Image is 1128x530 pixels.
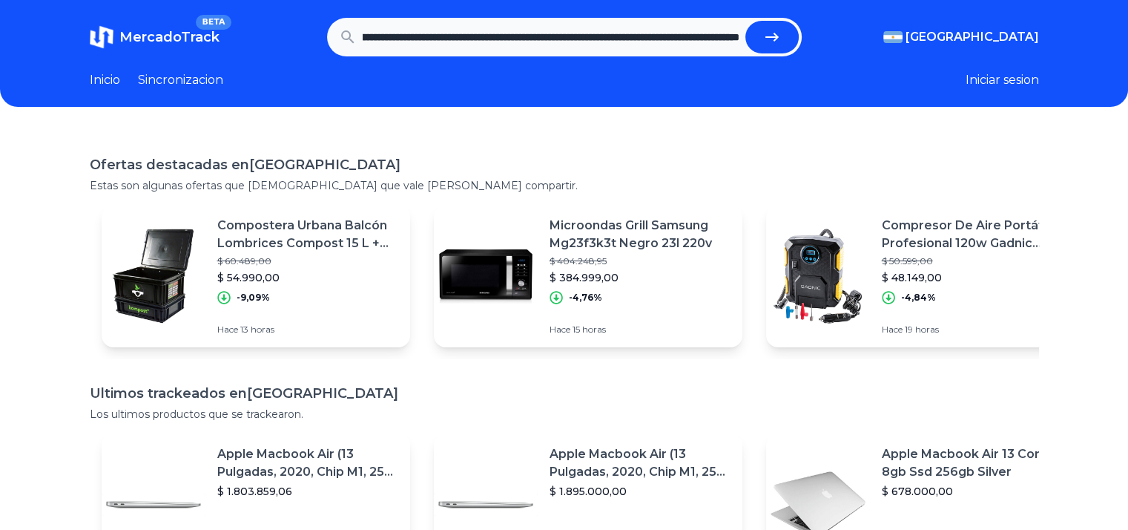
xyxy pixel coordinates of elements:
[119,29,220,45] span: MercadoTrack
[882,324,1063,336] p: Hace 19 horas
[882,217,1063,252] p: Compresor De Aire Portátil Profesional 120w Gadnic Boquillas
[550,217,730,252] p: Microondas Grill Samsung Mg23f3k3t Negro 23l 220v
[138,71,223,89] a: Sincronizacion
[550,445,730,481] p: Apple Macbook Air (13 Pulgadas, 2020, Chip M1, 256 Gb De Ssd, 8 Gb De Ram) - Plata
[434,224,538,328] img: Featured image
[882,484,1063,499] p: $ 678.000,00
[550,270,730,285] p: $ 384.999,00
[550,324,730,336] p: Hace 15 horas
[217,324,398,336] p: Hace 13 horas
[882,255,1063,267] p: $ 50.599,00
[883,28,1039,46] button: [GEOGRAPHIC_DATA]
[766,224,870,328] img: Featured image
[90,178,1039,193] p: Estas son algunas ofertas que [DEMOGRAPHIC_DATA] que vale [PERSON_NAME] compartir.
[766,205,1075,347] a: Featured imageCompresor De Aire Portátil Profesional 120w Gadnic Boquillas$ 50.599,00$ 48.149,00-...
[90,71,120,89] a: Inicio
[217,270,398,285] p: $ 54.990,00
[237,292,270,304] p: -9,09%
[883,31,903,43] img: Argentina
[906,28,1039,46] span: [GEOGRAPHIC_DATA]
[196,15,231,30] span: BETA
[102,205,410,347] a: Featured imageCompostera Urbana Balcón Lombrices Compost 15 L + Envío$ 60.489,00$ 54.990,00-9,09%...
[569,292,602,304] p: -4,76%
[90,383,1039,404] h1: Ultimos trackeados en [GEOGRAPHIC_DATA]
[966,71,1039,89] button: Iniciar sesion
[90,25,220,49] a: MercadoTrackBETA
[90,154,1039,175] h1: Ofertas destacadas en [GEOGRAPHIC_DATA]
[90,407,1039,422] p: Los ultimos productos que se trackearon.
[550,484,730,499] p: $ 1.895.000,00
[882,445,1063,481] p: Apple Macbook Air 13 Core I5 8gb Ssd 256gb Silver
[90,25,113,49] img: MercadoTrack
[217,255,398,267] p: $ 60.489,00
[102,224,205,328] img: Featured image
[550,255,730,267] p: $ 404.248,95
[217,445,398,481] p: Apple Macbook Air (13 Pulgadas, 2020, Chip M1, 256 Gb De Ssd, 8 Gb De Ram) - Plata
[434,205,742,347] a: Featured imageMicroondas Grill Samsung Mg23f3k3t Negro 23l 220v$ 404.248,95$ 384.999,00-4,76%Hace...
[882,270,1063,285] p: $ 48.149,00
[217,484,398,499] p: $ 1.803.859,06
[901,292,936,304] p: -4,84%
[217,217,398,252] p: Compostera Urbana Balcón Lombrices Compost 15 L + Envío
